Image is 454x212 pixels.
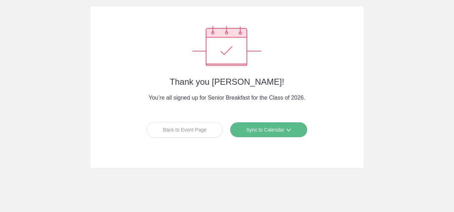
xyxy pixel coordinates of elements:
h4: You’re all signed up for Senior Breakfast for the Class of 2026. [104,94,349,102]
a: Back to Event Page [146,122,223,138]
h2: Thank you [PERSON_NAME]! [104,77,349,87]
a: Sync to Calendar [230,122,307,138]
img: Success confirmation [192,26,261,66]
